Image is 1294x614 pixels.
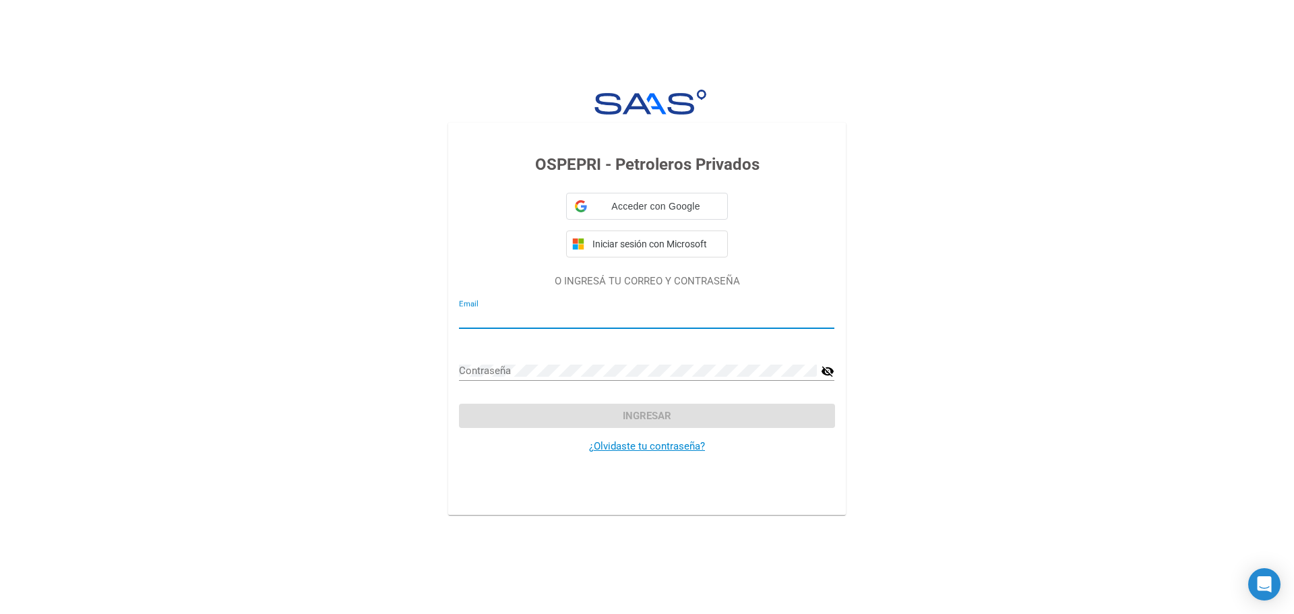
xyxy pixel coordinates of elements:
span: Acceder con Google [592,199,719,214]
div: Open Intercom Messenger [1248,568,1281,601]
a: ¿Olvidaste tu contraseña? [589,440,705,452]
button: Ingresar [459,404,834,428]
h3: OSPEPRI - Petroleros Privados [459,152,834,177]
span: Ingresar [623,410,671,422]
p: O INGRESÁ TU CORREO Y CONTRASEÑA [459,274,834,289]
div: Acceder con Google [566,193,728,220]
button: Iniciar sesión con Microsoft [566,231,728,257]
span: Iniciar sesión con Microsoft [590,239,722,249]
mat-icon: visibility_off [821,363,834,379]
